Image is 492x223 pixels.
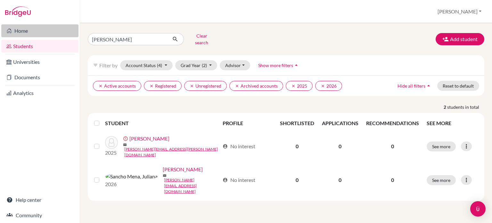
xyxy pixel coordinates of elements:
button: Add student [436,33,484,45]
p: 0 [366,176,419,184]
img: Ortiz, Juliana Cordero [105,136,118,149]
button: clearArchived accounts [229,81,283,91]
button: clearRegistered [144,81,182,91]
i: clear [291,84,296,88]
i: clear [149,84,154,88]
i: clear [98,84,103,88]
button: clear2025 [286,81,313,91]
i: clear [190,84,194,88]
button: [PERSON_NAME] [435,5,484,18]
a: Home [1,24,78,37]
button: clearActive accounts [93,81,141,91]
strong: 2 [444,104,447,110]
th: PROFILE [219,116,276,131]
span: Show more filters [258,63,293,68]
a: Help center [1,193,78,206]
a: Students [1,40,78,53]
a: Universities [1,56,78,68]
button: clear2026 [315,81,342,91]
span: students in total [447,104,484,110]
th: RECOMMENDATIONS [362,116,423,131]
img: Sancho Mena, Juliana [105,173,158,180]
i: arrow_drop_up [293,62,299,68]
th: APPLICATIONS [318,116,362,131]
span: error_outline [123,136,129,141]
a: [PERSON_NAME] [129,135,169,142]
button: clearUnregistered [184,81,227,91]
button: Account Status(4) [120,60,173,70]
span: Hide all filters [398,83,425,89]
th: STUDENT [105,116,219,131]
button: Grad Year(2) [175,60,217,70]
div: No interest [223,142,255,150]
a: [PERSON_NAME][EMAIL_ADDRESS][DOMAIN_NAME] [164,177,220,194]
a: Documents [1,71,78,84]
span: (4) [157,63,162,68]
a: [PERSON_NAME] [163,166,203,173]
button: Advisor [220,60,250,70]
div: Open Intercom Messenger [470,201,486,217]
td: 0 [276,131,318,162]
p: 2025 [105,149,118,157]
span: account_circle [223,177,228,183]
button: Clear search [184,31,219,47]
td: 0 [318,162,362,198]
a: Analytics [1,87,78,99]
span: account_circle [223,144,228,149]
input: Find student by name... [88,33,167,45]
img: Bridge-U [5,6,31,17]
button: See more [427,175,456,185]
td: 0 [276,162,318,198]
span: mail [163,174,167,177]
th: SEE MORE [423,116,482,131]
i: clear [235,84,239,88]
i: filter_list [93,63,98,68]
button: Show more filtersarrow_drop_up [253,60,305,70]
button: Hide all filtersarrow_drop_up [392,81,437,91]
p: 0 [366,142,419,150]
div: No interest [223,176,255,184]
button: See more [427,142,456,151]
i: arrow_drop_up [425,82,432,89]
th: SHORTLISTED [276,116,318,131]
p: 2026 [105,180,158,188]
span: mail [123,143,127,147]
span: (2) [202,63,207,68]
a: Community [1,209,78,222]
span: Filter by [99,62,118,68]
button: Reset to default [437,81,479,91]
a: [PERSON_NAME][EMAIL_ADDRESS][PERSON_NAME][DOMAIN_NAME] [124,146,220,158]
i: clear [321,84,325,88]
td: 0 [318,131,362,162]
